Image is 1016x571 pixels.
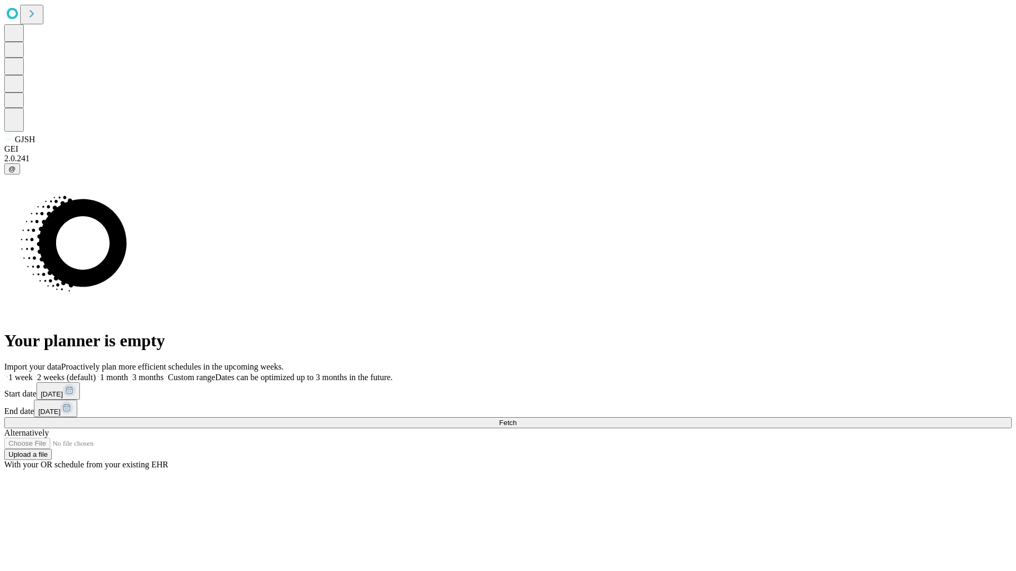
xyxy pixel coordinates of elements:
span: 2 weeks (default) [37,373,96,382]
span: Dates can be optimized up to 3 months in the future. [215,373,393,382]
button: @ [4,163,20,174]
button: [DATE] [37,382,80,400]
span: 1 month [100,373,128,382]
span: [DATE] [41,390,63,398]
h1: Your planner is empty [4,331,1012,351]
span: Fetch [499,419,516,427]
span: 3 months [132,373,164,382]
div: Start date [4,382,1012,400]
div: 2.0.241 [4,154,1012,163]
button: [DATE] [34,400,77,417]
span: Alternatively [4,428,49,437]
span: With your OR schedule from your existing EHR [4,460,168,469]
button: Upload a file [4,449,52,460]
span: @ [8,165,16,173]
span: Proactively plan more efficient schedules in the upcoming weeks. [61,362,284,371]
span: GJSH [15,135,35,144]
button: Fetch [4,417,1012,428]
div: End date [4,400,1012,417]
span: Import your data [4,362,61,371]
span: [DATE] [38,408,60,416]
div: GEI [4,144,1012,154]
span: Custom range [168,373,215,382]
span: 1 week [8,373,33,382]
